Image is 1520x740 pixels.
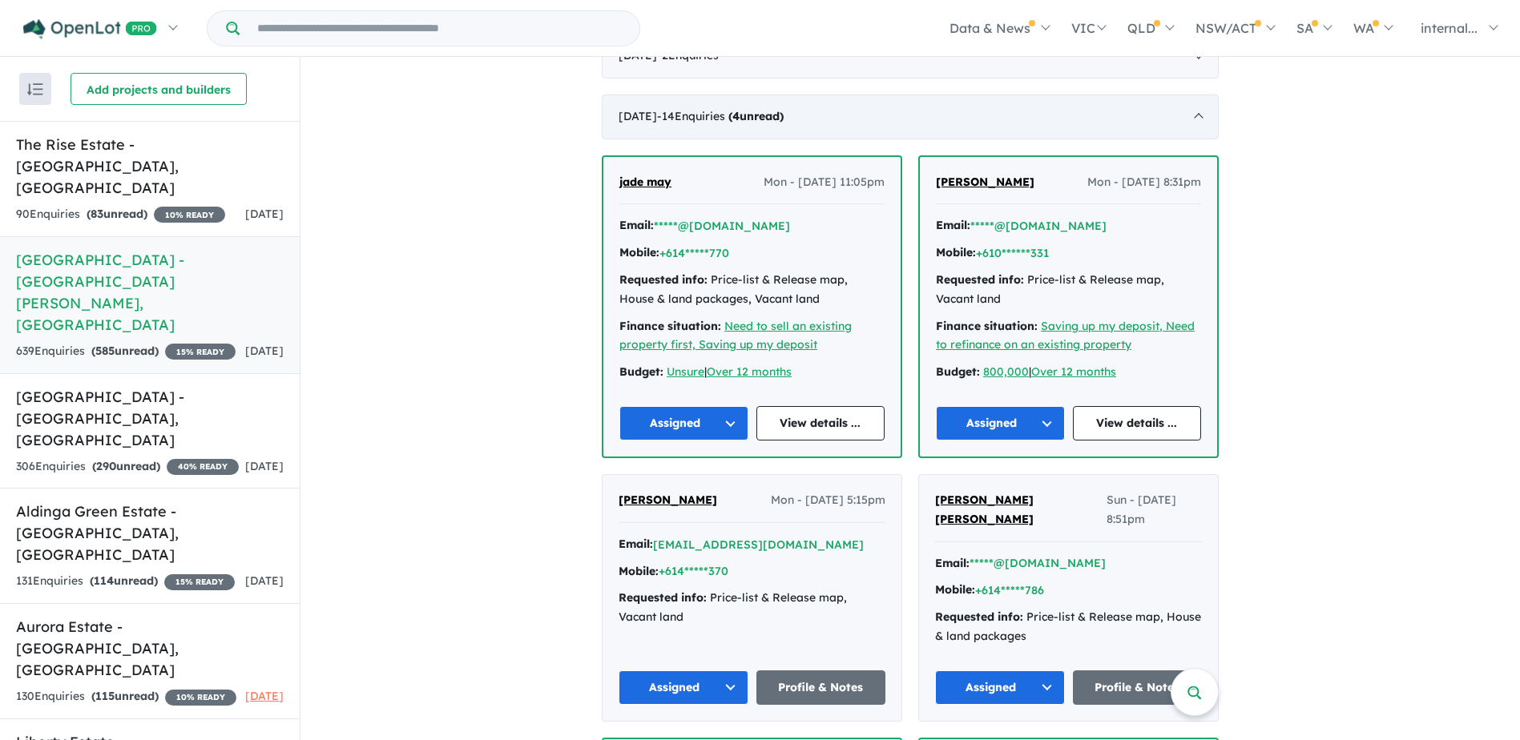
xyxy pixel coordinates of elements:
strong: Requested info: [936,272,1024,287]
a: Profile & Notes [756,670,886,705]
strong: Email: [935,556,970,570]
strong: Finance situation: [936,319,1038,333]
span: - 14 Enquir ies [657,109,784,123]
span: [PERSON_NAME] [936,175,1034,189]
h5: Aurora Estate - [GEOGRAPHIC_DATA] , [GEOGRAPHIC_DATA] [16,616,284,681]
div: 306 Enquir ies [16,457,239,477]
span: jade may [619,175,671,189]
a: Unsure [667,364,704,379]
strong: Mobile: [619,245,659,259]
h5: Aldinga Green Estate - [GEOGRAPHIC_DATA] , [GEOGRAPHIC_DATA] [16,501,284,565]
div: 90 Enquir ies [16,205,225,224]
a: View details ... [1073,406,1202,440]
span: 40 % READY [167,459,239,475]
div: [DATE] [602,95,1219,139]
strong: Budget: [936,364,980,379]
span: [DATE] [245,573,284,588]
a: [PERSON_NAME] [936,173,1034,192]
a: Profile & Notes [1073,670,1203,705]
span: 4 [732,109,740,123]
a: [PERSON_NAME] [PERSON_NAME] [935,491,1107,529]
span: internal... [1421,20,1478,36]
div: Price-list & Release map, House & land packages [935,608,1202,646]
button: Assigned [935,670,1065,705]
span: [DATE] [245,344,284,358]
strong: ( unread) [87,207,147,221]
span: 10 % READY [165,690,236,706]
strong: ( unread) [91,689,159,703]
a: Over 12 months [1031,364,1116,379]
span: Mon - [DATE] 11:05pm [764,173,885,192]
strong: Finance situation: [619,319,721,333]
strong: Mobile: [619,564,659,578]
span: 10 % READY [154,207,225,223]
strong: ( unread) [90,573,158,588]
span: 585 [95,344,115,358]
h5: [GEOGRAPHIC_DATA] - [GEOGRAPHIC_DATA] , [GEOGRAPHIC_DATA] [16,386,284,451]
a: 800,000 [983,364,1029,379]
img: Openlot PRO Logo White [23,19,157,39]
span: [DATE] [245,689,284,703]
div: 130 Enquir ies [16,687,236,706]
strong: Mobile: [935,582,975,597]
span: [DATE] [245,207,284,221]
a: [PERSON_NAME] [619,491,717,510]
div: Price-list & Release map, Vacant land [619,589,885,627]
span: 15 % READY [165,344,236,360]
button: [EMAIL_ADDRESS][DOMAIN_NAME] [653,537,864,553]
a: Over 12 months [707,364,792,379]
a: Need to sell an existing property first, Saving up my deposit [619,319,852,352]
img: sort.svg [27,83,43,95]
input: Try estate name, suburb, builder or developer [243,11,636,46]
span: [PERSON_NAME] [PERSON_NAME] [935,493,1034,526]
div: 639 Enquir ies [16,342,236,361]
h5: The Rise Estate - [GEOGRAPHIC_DATA] , [GEOGRAPHIC_DATA] [16,134,284,199]
strong: Budget: [619,364,663,379]
strong: ( unread) [728,109,784,123]
div: | [619,363,885,382]
span: Sun - [DATE] 8:51pm [1107,491,1202,529]
a: Saving up my deposit, Need to refinance on an existing property [936,319,1195,352]
span: [DATE] [245,459,284,473]
strong: Requested info: [935,609,1023,624]
a: jade may [619,173,671,192]
span: 114 [94,573,114,588]
strong: Requested info: [619,590,707,605]
strong: ( unread) [91,344,159,358]
span: [PERSON_NAME] [619,493,717,507]
button: Assigned [619,406,748,440]
div: Price-list & Release map, Vacant land [936,271,1201,309]
button: Add projects and builders [71,73,247,105]
span: Mon - [DATE] 8:31pm [1087,173,1201,192]
a: View details ... [756,406,885,440]
button: Assigned [619,670,748,705]
div: | [936,363,1201,382]
strong: Email: [619,537,653,551]
span: 15 % READY [164,574,235,590]
strong: Email: [619,218,654,232]
strong: Requested info: [619,272,708,287]
button: Assigned [936,406,1065,440]
div: 131 Enquir ies [16,572,235,591]
strong: Email: [936,218,970,232]
h5: [GEOGRAPHIC_DATA] - [GEOGRAPHIC_DATA][PERSON_NAME] , [GEOGRAPHIC_DATA] [16,249,284,336]
span: 290 [96,459,116,473]
strong: ( unread) [92,459,160,473]
span: 83 [91,207,103,221]
strong: Mobile: [936,245,976,259]
div: Price-list & Release map, House & land packages, Vacant land [619,271,885,309]
span: Mon - [DATE] 5:15pm [771,491,885,510]
span: 115 [95,689,115,703]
